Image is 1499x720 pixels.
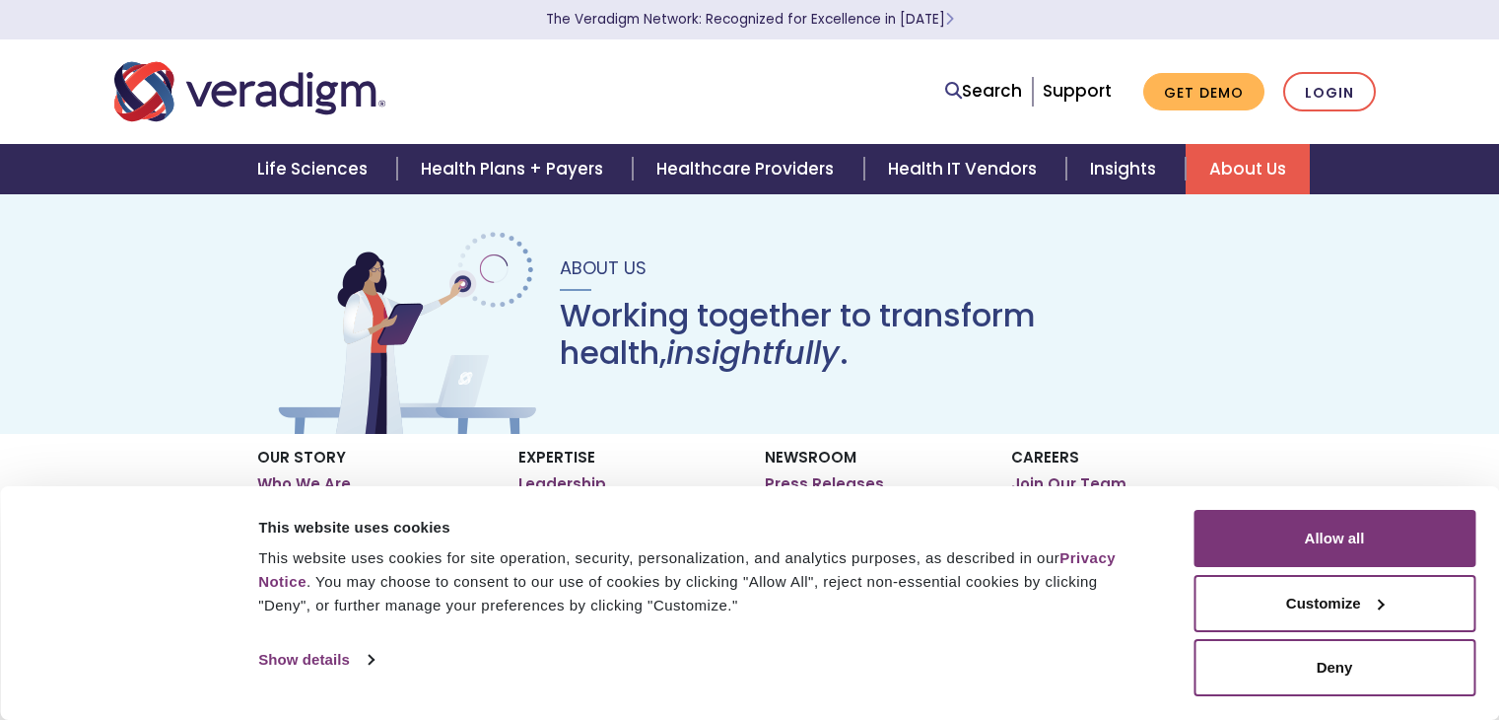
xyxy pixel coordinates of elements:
a: Health IT Vendors [864,144,1066,194]
button: Deny [1193,639,1475,696]
a: Login [1283,72,1376,112]
a: Health Plans + Payers [397,144,633,194]
a: Healthcare Providers [633,144,863,194]
a: About Us [1186,144,1310,194]
a: The Veradigm Network: Recognized for Excellence in [DATE]Learn More [546,10,954,29]
div: This website uses cookies for site operation, security, personalization, and analytics purposes, ... [258,546,1149,617]
button: Customize [1193,575,1475,632]
span: Learn More [945,10,954,29]
a: Join Our Team [1011,474,1126,494]
a: Leadership [518,474,606,494]
em: insightfully [666,330,840,375]
a: Press Releases [765,474,884,494]
img: Veradigm logo [114,59,385,124]
a: Search [945,78,1022,105]
span: About Us [560,255,647,280]
a: Support [1043,79,1112,103]
h1: Working together to transform health, . [560,297,1226,373]
a: Who We Are [257,474,351,494]
div: This website uses cookies [258,516,1149,540]
a: Life Sciences [234,144,397,194]
button: Allow all [1193,510,1475,567]
a: Get Demo [1143,73,1264,111]
a: Show details [258,645,373,675]
a: Insights [1066,144,1186,194]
